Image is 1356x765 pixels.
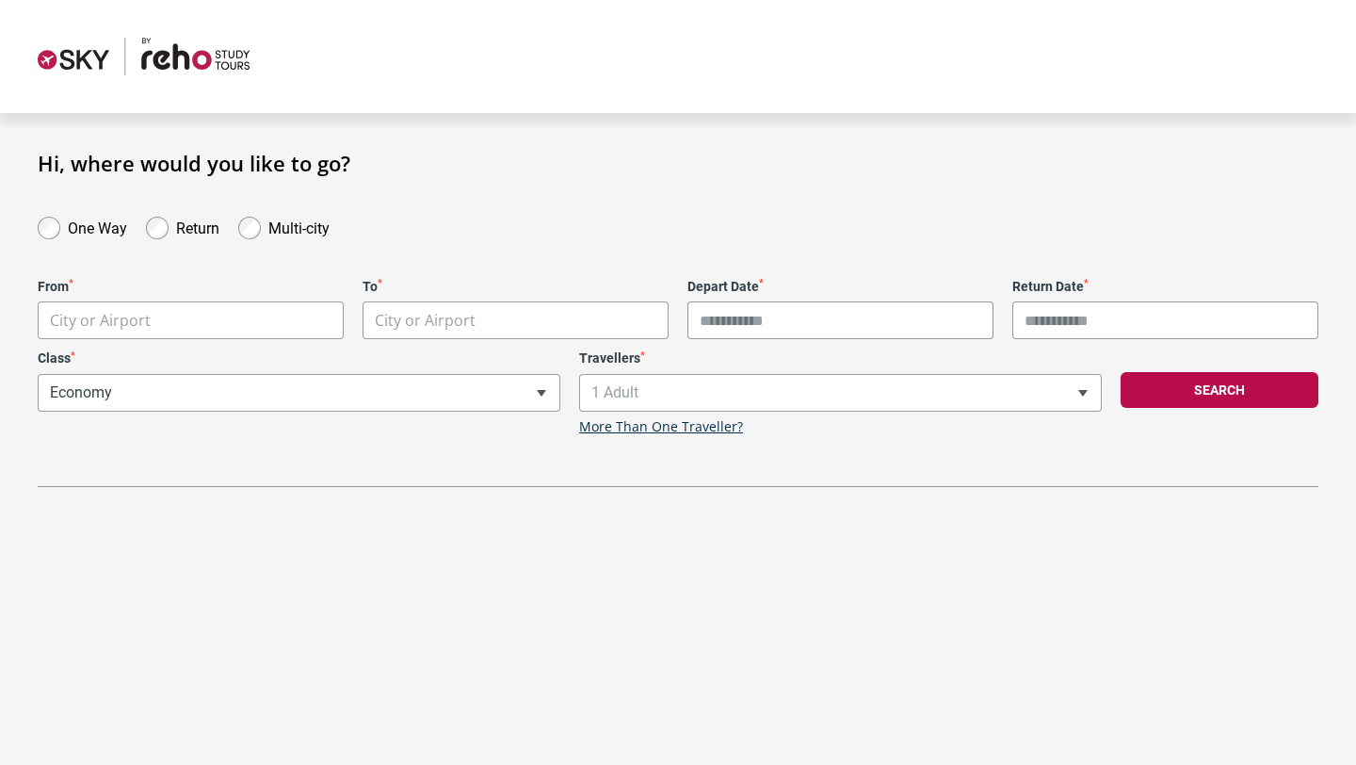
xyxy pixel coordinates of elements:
span: Economy [38,374,560,412]
label: To [363,279,669,295]
h1: Hi, where would you like to go? [38,151,1318,175]
label: Depart Date [687,279,993,295]
label: One Way [68,215,127,237]
label: Multi-city [268,215,330,237]
span: City or Airport [375,310,476,331]
span: City or Airport [38,301,344,339]
label: Return [176,215,219,237]
label: From [38,279,344,295]
span: 1 Adult [580,375,1101,411]
span: Economy [39,375,559,411]
span: City or Airport [39,302,343,339]
label: Return Date [1012,279,1318,295]
span: City or Airport [363,301,669,339]
button: Search [1121,372,1318,408]
span: 1 Adult [579,374,1102,412]
a: More Than One Traveller? [579,419,743,435]
label: Class [38,350,560,366]
label: Travellers [579,350,1102,366]
span: City or Airport [363,302,668,339]
span: City or Airport [50,310,151,331]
